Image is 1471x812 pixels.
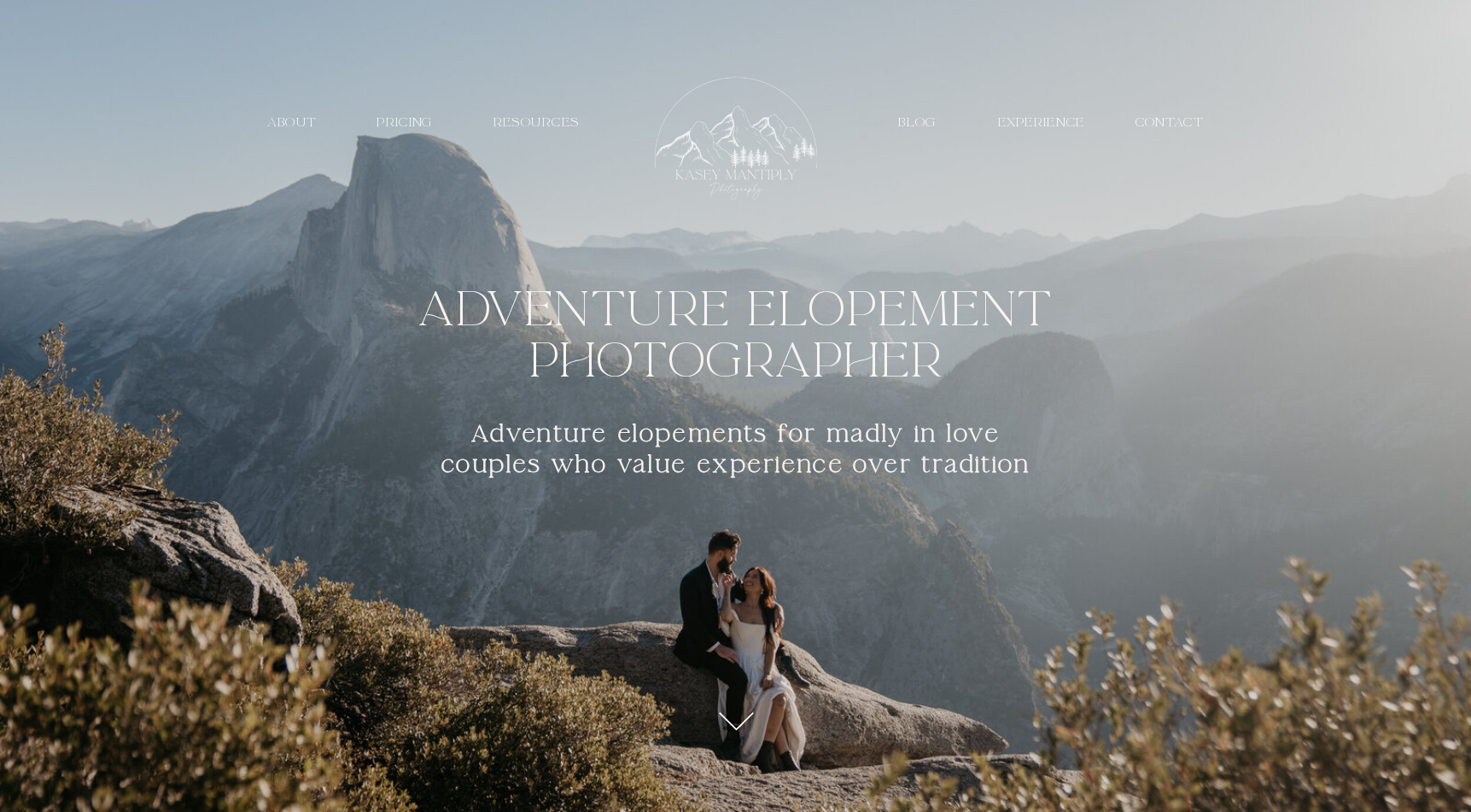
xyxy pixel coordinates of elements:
a: about [253,114,332,131]
a: resources [478,114,595,131]
a: contact [1129,114,1211,131]
b: Adventure elopements for madly in love couples who value experience over tradition [441,418,1030,480]
a: PRICING [365,114,445,131]
h1: ADVENTURE Elopement Photographer [373,283,1099,392]
a: EXPERIENCE [994,114,1089,131]
a: Blog [889,114,947,131]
